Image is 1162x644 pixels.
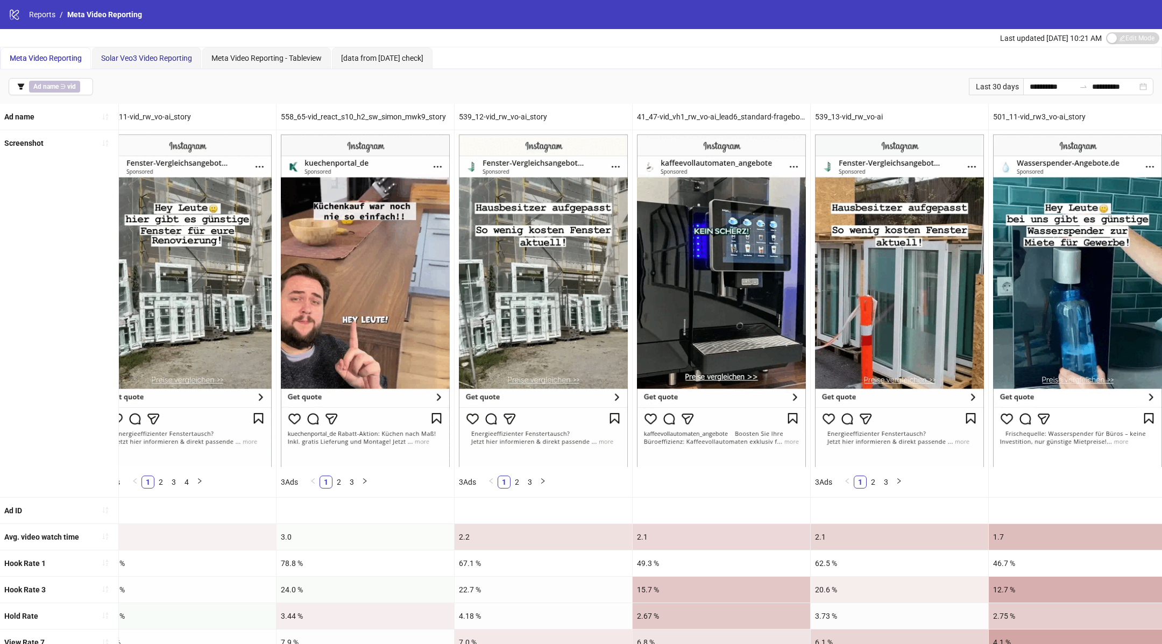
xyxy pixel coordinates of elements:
b: Ad ID [4,506,22,515]
span: left [488,478,494,484]
span: sort-ascending [102,612,109,619]
a: 3 [524,476,536,488]
span: right [540,478,546,484]
div: 2.2 [455,524,632,550]
span: Last updated [DATE] 10:21 AM [1000,34,1102,43]
span: sort-ascending [102,533,109,540]
a: 1 [142,476,154,488]
li: Next Page [358,476,371,489]
div: 539_11-vid_rw_vo-ai_story [98,104,276,130]
span: swap-right [1079,82,1088,91]
div: 20.6 % [811,577,988,603]
div: 62.5 % [811,550,988,576]
li: Next Page [536,476,549,489]
img: Screenshot 6902461537671 [103,135,272,466]
li: 3 [167,476,180,489]
img: Screenshot 6781309924575 [993,135,1162,466]
span: sort-ascending [102,559,109,567]
li: 3 [345,476,358,489]
span: left [310,478,316,484]
li: Next Page [193,476,206,489]
span: sort-ascending [102,113,109,121]
div: 539_12-vid_rw_vo-ai_story [455,104,632,130]
b: Ad name [4,112,34,121]
b: Avg. video watch time [4,533,79,541]
img: Screenshot 6902461537471 [815,135,984,466]
a: 2 [511,476,523,488]
li: Previous Page [129,476,141,489]
li: 4 [180,476,193,489]
b: Screenshot [4,139,44,147]
button: left [129,476,141,489]
span: filter [17,83,25,90]
div: 78.8 % [277,550,454,576]
img: Screenshot 120232117321810498 [637,135,806,466]
div: 3.44 % [277,603,454,629]
button: right [536,476,549,489]
img: Screenshot 6902461536871 [459,135,628,466]
span: left [844,478,851,484]
a: 4 [181,476,193,488]
div: 2.1 [811,524,988,550]
li: 2 [867,476,880,489]
span: Meta Video Reporting - Tableview [211,54,322,62]
span: left [132,478,138,484]
li: Previous Page [307,476,320,489]
a: 1 [320,476,332,488]
span: to [1079,82,1088,91]
div: 67.1 % [455,550,632,576]
a: 2 [867,476,879,488]
li: Next Page [892,476,905,489]
b: Ad name [33,83,59,90]
div: 539_13-vid_rw_vo-ai [811,104,988,130]
div: 24.0 % [277,577,454,603]
a: 1 [854,476,866,488]
a: 2 [333,476,345,488]
div: 2.5 [98,524,276,550]
b: Hook Rate 1 [4,559,46,568]
a: 2 [155,476,167,488]
div: 558_65-vid_react_s10_h2_sw_simon_mwk9_story [277,104,454,130]
button: right [892,476,905,489]
span: [data from [DATE] check] [341,54,423,62]
b: Hook Rate 3 [4,585,46,594]
img: Screenshot 6917987383461 [281,135,450,466]
a: 3 [346,476,358,488]
div: 3.0 [277,524,454,550]
span: sort-ascending [102,139,109,147]
span: ∋ [29,81,80,93]
div: Last 30 days [969,78,1023,95]
a: 1 [498,476,510,488]
button: right [193,476,206,489]
a: 3 [880,476,892,488]
li: 2 [154,476,167,489]
div: 3.73 % [811,603,988,629]
div: 2.1 [633,524,810,550]
span: Meta Video Reporting [10,54,82,62]
span: 3 Ads [281,478,298,486]
button: Ad name ∋ vid [9,78,93,95]
div: 5.11 % [98,603,276,629]
span: sort-ascending [102,506,109,514]
li: 1 [498,476,511,489]
button: left [307,476,320,489]
div: 2.67 % [633,603,810,629]
b: Hold Rate [4,612,38,620]
div: 67.0 % [98,550,276,576]
a: 3 [168,476,180,488]
li: Previous Page [841,476,854,489]
div: 23.1 % [98,577,276,603]
span: Meta Video Reporting [67,10,142,19]
button: right [358,476,371,489]
div: 15.7 % [633,577,810,603]
div: 41_47-vid_vh1_rw_vo-ai_lead6_standard-fragebogen [633,104,810,130]
li: 1 [854,476,867,489]
li: Previous Page [485,476,498,489]
div: 49.3 % [633,550,810,576]
button: left [485,476,498,489]
span: sort-ascending [102,585,109,593]
span: right [362,478,368,484]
